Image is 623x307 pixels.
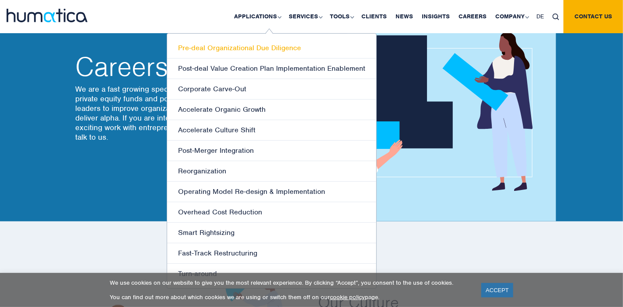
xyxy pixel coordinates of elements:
h2: Careers [75,54,246,80]
a: Operating Model Re-design & Implementation [167,182,376,202]
p: You can find out more about which cookies we are using or switch them off on our page. [110,293,470,301]
p: We are a fast growing specialist advisor helping private equity funds and portfolio company leade... [75,85,246,142]
img: search_icon [553,14,559,20]
img: logo [7,9,87,22]
a: Reorganization [167,161,376,182]
a: Fast-Track Restructuring [167,243,376,264]
img: about_banner1 [281,9,556,221]
span: DE [536,13,544,20]
a: Post-Merger Integration [167,141,376,161]
a: Post-deal Value Creation Plan Implementation Enablement [167,59,376,79]
a: Pre-deal Organizational Due Diligence [167,38,376,59]
a: cookie policy [330,293,365,301]
h6: Join us [318,272,554,279]
a: Accelerate Culture Shift [167,120,376,141]
p: We use cookies on our website to give you the most relevant experience. By clicking “Accept”, you... [110,279,470,286]
a: Corporate Carve-Out [167,79,376,100]
a: ACCEPT [481,283,513,297]
a: Turn-around [167,264,376,284]
a: Accelerate Organic Growth [167,100,376,120]
a: Smart Rightsizing [167,223,376,243]
a: Overhead Cost Reduction [167,202,376,223]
